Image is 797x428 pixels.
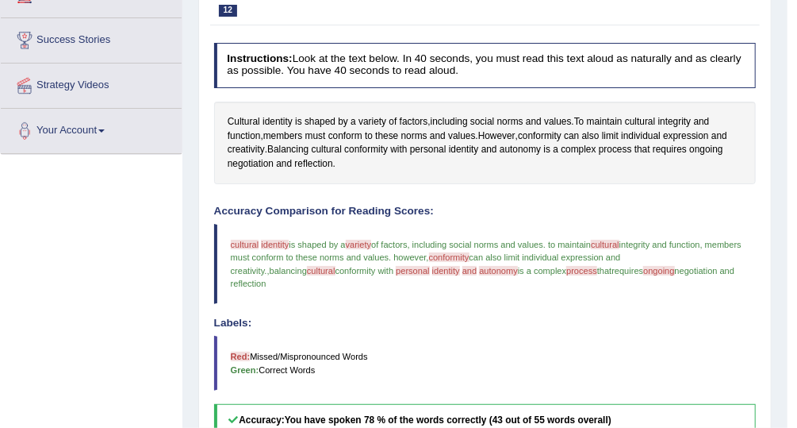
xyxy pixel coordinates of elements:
[429,253,469,262] span: conformity
[653,143,687,157] span: Click to see word definition
[375,129,398,144] span: Click to see word definition
[561,143,596,157] span: Click to see word definition
[351,115,356,129] span: Click to see word definition
[449,143,479,157] span: Click to see word definition
[591,240,619,249] span: cultural
[582,129,600,144] span: Click to see word definition
[358,115,386,129] span: Click to see word definition
[371,240,543,249] span: of factors, including social norms and values
[338,115,348,129] span: Click to see word definition
[231,266,738,288] span: negotiation and reflection
[276,157,292,172] span: Click to see word definition
[263,129,303,144] span: Click to see word definition
[214,43,757,88] h4: Look at the text below. In 40 seconds, you must read this text aloud as naturally and as clearly ...
[470,115,494,129] span: Click to see word definition
[1,109,182,148] a: Your Account
[267,266,270,276] span: ,
[289,240,345,249] span: is shaped by a
[294,157,332,172] span: Click to see word definition
[462,266,477,276] span: and
[658,115,692,129] span: Click to see word definition
[564,129,579,144] span: Click to see word definition
[548,240,591,249] span: to maintain
[262,115,293,129] span: Click to see word definition
[328,129,362,144] span: Click to see word definition
[295,115,302,129] span: Click to see word definition
[526,115,542,129] span: Click to see word definition
[396,266,429,276] span: personal
[214,318,757,330] h4: Labels:
[228,157,274,172] span: Click to see word definition
[497,115,523,129] span: Click to see word definition
[305,129,326,144] span: Click to see word definition
[227,52,292,64] b: Instructions:
[478,129,515,144] span: Click to see word definition
[689,143,722,157] span: Click to see word definition
[611,266,643,276] span: requires
[543,240,546,249] span: .
[231,253,623,275] span: can also limit individual expression and creativity
[219,5,237,17] span: 12
[621,129,661,144] span: Click to see word definition
[663,129,709,144] span: Click to see word definition
[625,115,655,129] span: Click to see word definition
[448,129,475,144] span: Click to see word definition
[228,143,265,157] span: Click to see word definition
[231,352,251,361] b: Red:
[214,206,757,218] h4: Accuracy Comparison for Reading Scores:
[389,115,397,129] span: Click to see word definition
[267,143,308,157] span: Click to see word definition
[231,365,259,375] b: Green:
[400,115,428,129] span: Click to see word definition
[401,129,427,144] span: Click to see word definition
[430,129,446,144] span: Click to see word definition
[634,143,650,157] span: Click to see word definition
[312,143,342,157] span: Click to see word definition
[228,129,261,144] span: Click to see word definition
[587,115,623,129] span: Click to see word definition
[307,266,335,276] span: cultural
[214,336,757,390] blockquote: Missed/Mispronounced Words Correct Words
[711,129,727,144] span: Click to see word definition
[602,129,619,144] span: Click to see word definition
[390,143,407,157] span: Click to see word definition
[544,143,551,157] span: Click to see word definition
[261,240,289,249] span: identity
[270,266,307,276] span: balancing
[214,102,757,184] div: , . , . , . .
[479,266,518,276] span: autonomy
[481,143,497,157] span: Click to see word definition
[410,143,446,157] span: Click to see word definition
[264,266,266,276] span: .
[599,143,632,157] span: Click to see word definition
[431,115,468,129] span: Click to see word definition
[305,115,335,129] span: Click to see word definition
[432,266,460,276] span: identity
[566,266,597,276] span: process
[365,129,373,144] span: Click to see word definition
[553,143,558,157] span: Click to see word definition
[228,115,260,129] span: Click to see word definition
[1,64,182,103] a: Strategy Videos
[344,143,388,157] span: Click to see word definition
[346,240,372,249] span: variety
[231,240,259,249] span: cultural
[694,115,710,129] span: Click to see word definition
[643,266,674,276] span: ongoing
[597,266,611,276] span: that
[574,115,584,129] span: Click to see word definition
[518,129,561,144] span: Click to see word definition
[500,143,541,157] span: Click to see word definition
[544,115,571,129] span: Click to see word definition
[285,415,611,426] b: You have spoken 78 % of the words correctly (43 out of 55 words overall)
[518,266,566,276] span: is a complex
[1,18,182,58] a: Success Stories
[335,266,394,276] span: conformity with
